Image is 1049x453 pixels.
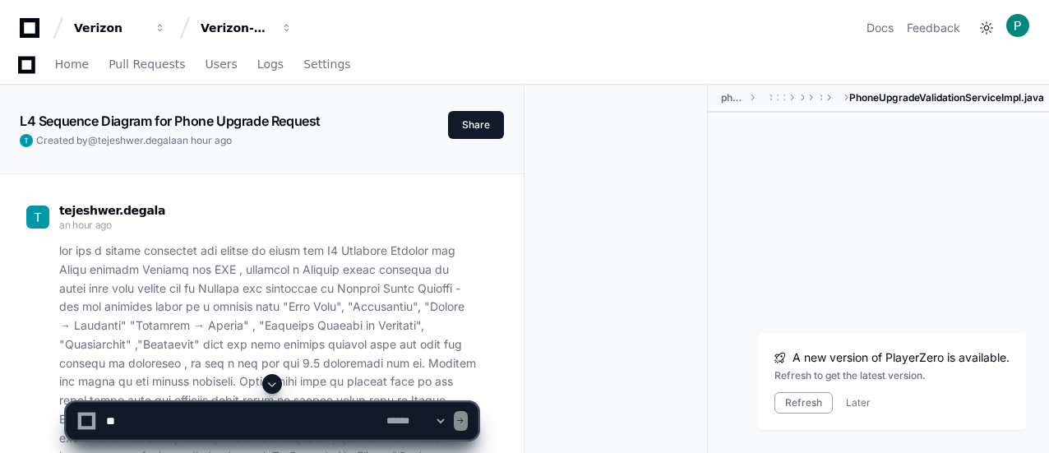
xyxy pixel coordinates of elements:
a: Docs [866,20,894,36]
span: A new version of PlayerZero is available. [793,349,1010,366]
div: Verizon-Clarify-Order-Management [201,20,271,36]
span: Logs [257,59,284,69]
div: Verizon [74,20,145,36]
span: Settings [303,59,350,69]
button: Feedback [907,20,960,36]
iframe: Open customer support [996,399,1041,443]
span: Pull Requests [109,59,185,69]
a: Home [55,46,89,84]
span: an hour ago [177,134,232,146]
button: Later [846,396,871,409]
img: ACg8ocLL3vXvdba5S5V7nChXuiKYjYAj5GQFF3QGVBb6etwgLiZA=s96-c [1006,14,1029,37]
button: Verizon [67,13,173,43]
span: PhoneUpgradeValidationServiceImpl.java [849,91,1044,104]
span: Users [206,59,238,69]
span: phone-upgrade-order-validation-tbv [721,91,745,104]
span: tejeshwer.degala [59,204,165,217]
button: Refresh [774,392,833,414]
button: Verizon-Clarify-Order-Management [194,13,299,43]
img: ACg8ocL-P3SnoSMinE6cJ4KuvimZdrZkjavFcOgZl8SznIp-YIbKyw=s96-c [20,134,33,147]
a: Pull Requests [109,46,185,84]
a: Settings [303,46,350,84]
span: Home [55,59,89,69]
span: Created by [36,134,232,147]
span: an hour ago [59,219,112,231]
app-text-character-animate: L4 Sequence Diagram for Phone Upgrade Request [20,113,321,129]
span: @ [88,134,98,146]
img: ACg8ocL-P3SnoSMinE6cJ4KuvimZdrZkjavFcOgZl8SznIp-YIbKyw=s96-c [26,206,49,229]
a: Users [206,46,238,84]
span: tejeshwer.degala [98,134,177,146]
a: Logs [257,46,284,84]
div: Refresh to get the latest version. [774,369,1010,382]
button: Share [448,111,504,139]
